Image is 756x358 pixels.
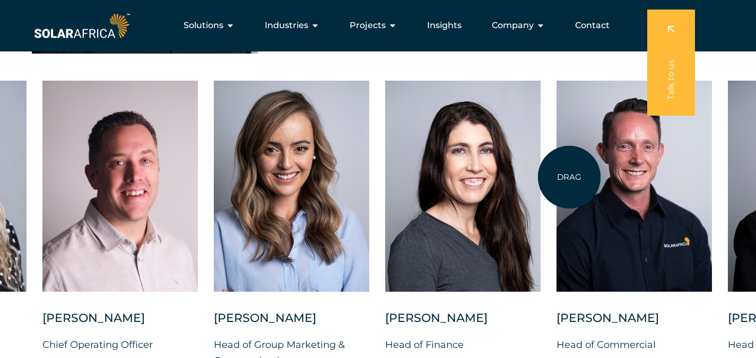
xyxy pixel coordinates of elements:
[132,15,618,36] div: Menu Toggle
[42,310,198,337] div: [PERSON_NAME]
[575,19,610,32] a: Contact
[350,19,386,32] span: Projects
[265,19,308,32] span: Industries
[492,19,534,32] span: Company
[184,19,223,32] span: Solutions
[132,15,618,36] nav: Menu
[385,310,541,337] div: [PERSON_NAME]
[42,337,198,353] p: Chief Operating Officer
[427,19,462,32] a: Insights
[385,337,541,353] p: Head of Finance
[214,310,369,337] div: [PERSON_NAME]
[557,337,712,353] p: Head of Commercial
[557,310,712,337] div: [PERSON_NAME]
